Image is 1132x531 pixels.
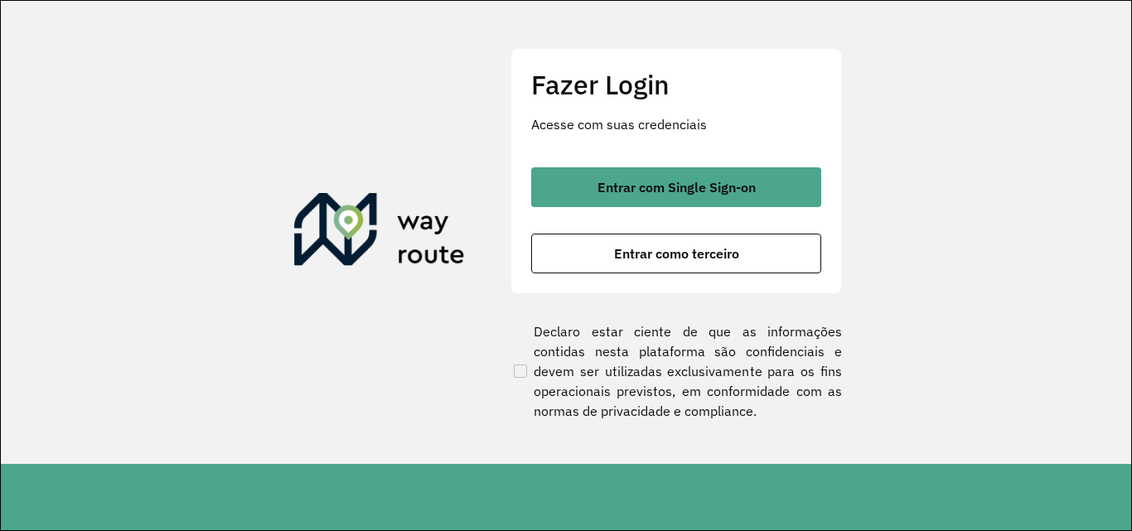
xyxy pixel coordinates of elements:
[294,193,465,273] img: Roteirizador AmbevTech
[531,234,821,273] button: button
[531,69,821,100] h2: Fazer Login
[531,167,821,207] button: button
[614,247,739,260] span: Entrar como terceiro
[597,181,756,194] span: Entrar com Single Sign-on
[531,114,821,134] p: Acesse com suas credenciais
[510,321,842,421] label: Declaro estar ciente de que as informações contidas nesta plataforma são confidenciais e devem se...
